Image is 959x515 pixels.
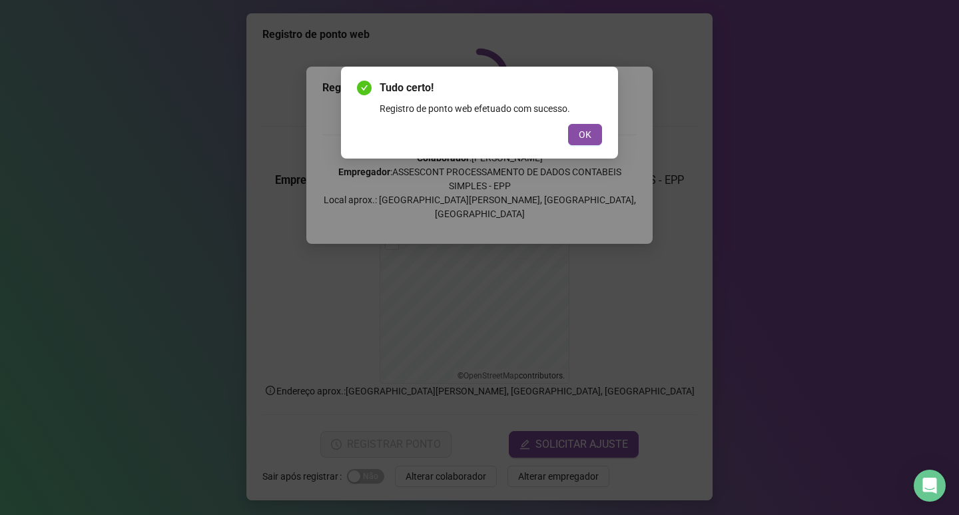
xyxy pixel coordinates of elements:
[357,81,372,95] span: check-circle
[579,127,591,142] span: OK
[380,80,602,96] span: Tudo certo!
[914,470,946,502] div: Open Intercom Messenger
[568,124,602,145] button: OK
[380,101,602,116] div: Registro de ponto web efetuado com sucesso.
